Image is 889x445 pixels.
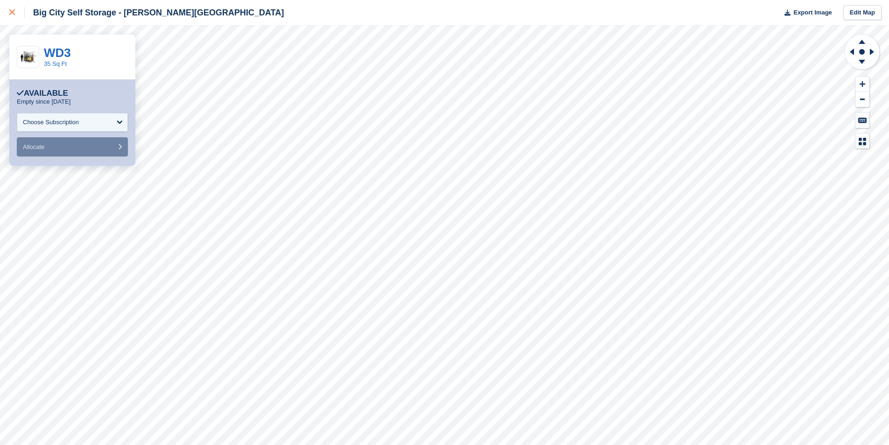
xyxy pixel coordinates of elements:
[17,98,70,106] p: Empty since [DATE]
[855,77,869,92] button: Zoom In
[843,5,882,21] a: Edit Map
[23,118,79,127] div: Choose Subscription
[17,89,68,98] div: Available
[855,134,869,149] button: Map Legend
[17,49,39,65] img: 35-sqft-unit.jpg
[793,8,832,17] span: Export Image
[779,5,832,21] button: Export Image
[855,92,869,107] button: Zoom Out
[44,60,67,67] a: 35 Sq Ft
[44,46,71,60] a: WD3
[17,137,128,156] button: Allocate
[23,143,44,150] span: Allocate
[855,113,869,128] button: Keyboard Shortcuts
[25,7,284,18] div: Big City Self Storage - [PERSON_NAME][GEOGRAPHIC_DATA]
